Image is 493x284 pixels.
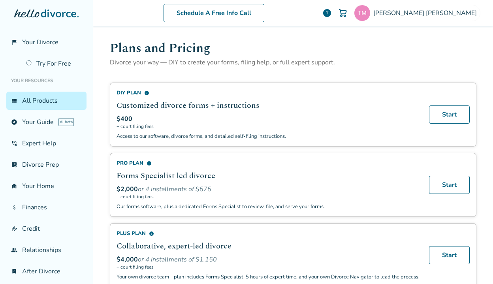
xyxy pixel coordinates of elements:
a: phone_in_talkExpert Help [6,134,87,152]
span: finance_mode [11,226,17,232]
span: info [149,231,154,236]
span: [PERSON_NAME] [PERSON_NAME] [373,9,480,17]
a: Try For Free [21,55,87,73]
div: Pro Plan [117,160,420,167]
div: or 4 installments of $1,150 [117,255,420,264]
a: list_alt_checkDivorce Prep [6,156,87,174]
h1: Plans and Pricing [110,39,476,58]
h2: Forms Specialist led divorce [117,170,420,182]
span: + court filing fees [117,194,420,200]
span: view_list [11,98,17,104]
span: + court filing fees [117,264,420,270]
span: bookmark_check [11,268,17,275]
span: garage_home [11,183,17,189]
span: $400 [117,115,132,123]
a: help [322,8,332,18]
span: + court filing fees [117,123,420,130]
h2: Customized divorce forms + instructions [117,100,420,111]
p: Your own divorce team - plan includes Forms Specialist, 5 hours of expert time, and your own Divo... [117,273,420,280]
a: exploreYour GuideAI beta [6,113,87,131]
a: groupRelationships [6,241,87,259]
a: Schedule A Free Info Call [164,4,264,22]
span: $2,000 [117,185,138,194]
li: Your Resources [6,73,87,88]
p: Our forms software, plus a dedicated Forms Specialist to review, file, and serve your forms. [117,203,420,210]
a: Start [429,176,470,194]
img: Cart [338,8,348,18]
span: Your Divorce [22,38,58,47]
a: bookmark_checkAfter Divorce [6,262,87,280]
span: AI beta [58,118,74,126]
span: attach_money [11,204,17,211]
div: Plus Plan [117,230,420,237]
span: explore [11,119,17,125]
div: DIY Plan [117,89,420,96]
span: list_alt_check [11,162,17,168]
span: group [11,247,17,253]
iframe: Chat Widget [453,246,493,284]
span: phone_in_talk [11,140,17,147]
span: flag_2 [11,39,17,45]
a: Start [429,105,470,124]
a: Start [429,246,470,264]
a: finance_modeCredit [6,220,87,238]
a: attach_moneyFinances [6,198,87,216]
p: Access to our software, divorce forms, and detailed self-filing instructions. [117,133,420,140]
div: or 4 installments of $575 [117,185,420,194]
a: flag_2Your Divorce [6,33,87,51]
a: garage_homeYour Home [6,177,87,195]
span: info [147,161,152,166]
p: Divorce your way — DIY to create your forms, filing help, or full expert support. [110,58,476,67]
span: $4,000 [117,255,138,264]
a: view_listAll Products [6,92,87,110]
img: terrimarko11@aol.com [354,5,370,21]
h2: Collaborative, expert-led divorce [117,240,420,252]
span: info [144,90,149,96]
